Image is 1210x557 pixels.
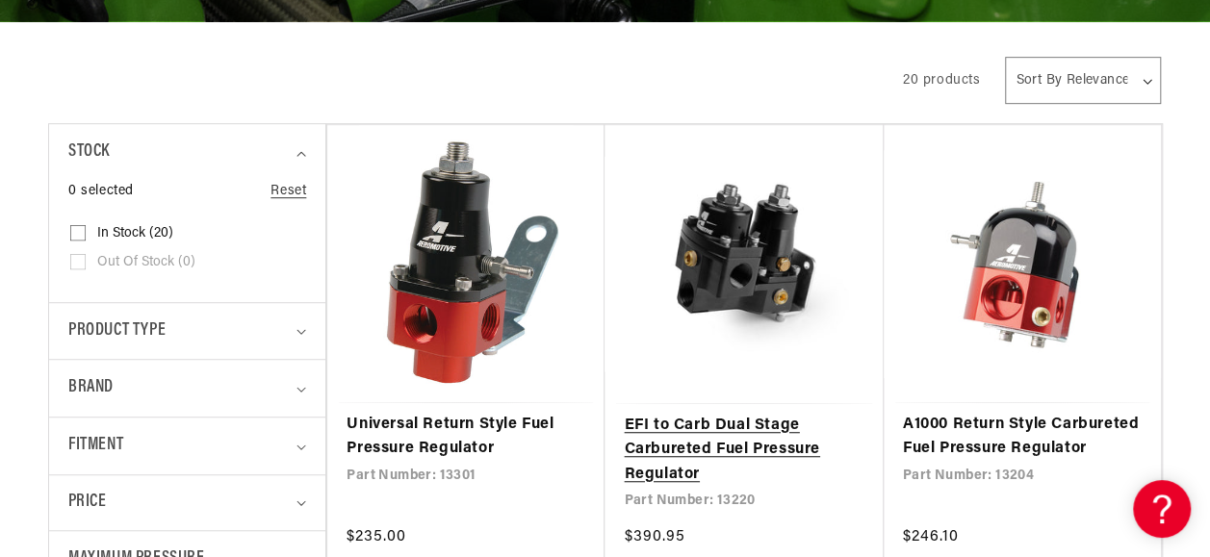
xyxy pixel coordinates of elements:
[903,413,1142,462] a: A1000 Return Style Carbureted Fuel Pressure Regulator
[68,317,166,345] span: Product type
[68,475,306,530] summary: Price
[68,303,306,360] summary: Product type (0 selected)
[68,374,114,402] span: Brand
[68,139,110,166] span: Stock
[68,360,306,417] summary: Brand (0 selected)
[347,413,585,462] a: Universal Return Style Fuel Pressure Regulator
[68,418,306,474] summary: Fitment (0 selected)
[903,73,981,88] span: 20 products
[68,181,134,202] span: 0 selected
[68,490,106,516] span: Price
[68,432,123,460] span: Fitment
[624,414,863,488] a: EFI to Carb Dual Stage Carbureted Fuel Pressure Regulator
[270,181,306,202] a: Reset
[97,225,173,242] span: In stock (20)
[68,124,306,181] summary: Stock (0 selected)
[97,254,195,271] span: Out of stock (0)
